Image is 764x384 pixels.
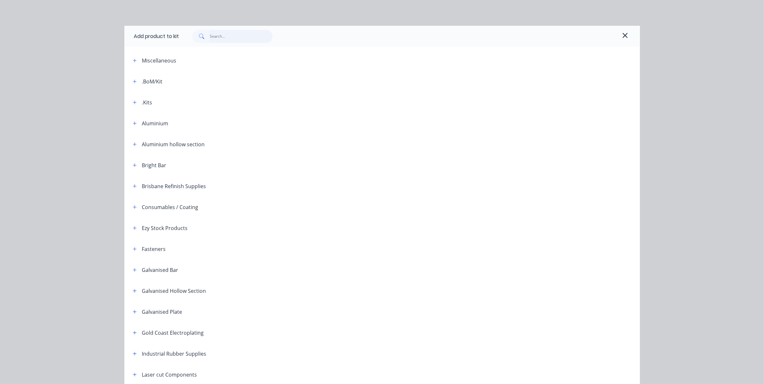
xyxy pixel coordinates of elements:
[142,57,177,64] div: Miscellaneous
[142,329,204,337] div: Gold Coast Electroplating
[210,30,273,43] input: Search...
[142,224,188,232] div: Ezy Stock Products
[142,120,169,127] div: Aluminium
[142,182,206,190] div: Brisbane Refinish Supplies
[142,78,163,85] div: .BoM/Kit
[142,266,179,274] div: Galvanised Bar
[134,33,179,40] div: Add product to kit
[142,371,197,379] div: Laser cut Components
[142,350,207,358] div: Industrial Rubber Supplies
[142,287,206,295] div: Galvanised Hollow Section
[142,161,167,169] div: Bright Bar
[142,99,152,106] div: .Kits
[142,245,166,253] div: Fasteners
[142,203,198,211] div: Consumables / Coating
[142,308,182,316] div: Galvanised Plate
[142,140,205,148] div: Aluminium hollow section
